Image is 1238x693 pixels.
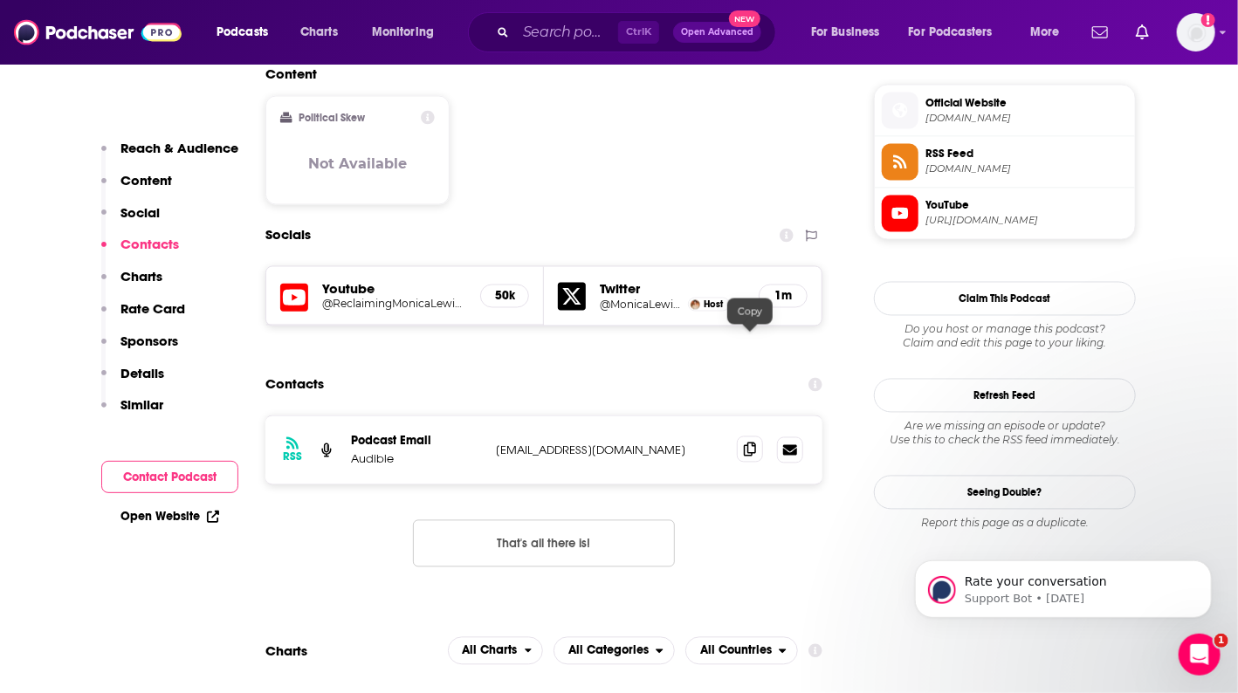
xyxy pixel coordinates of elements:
p: Sponsors [120,333,178,349]
span: New [729,10,760,27]
button: Show profile menu [1177,13,1215,51]
button: Rate Card [101,300,185,333]
button: Sponsors [101,333,178,365]
span: All Categories [568,645,649,657]
button: Details [101,365,164,397]
h2: Content [265,65,808,82]
a: @ReclaimingMonicaLewinsky [322,298,466,311]
a: Charts [289,18,348,46]
h2: Political Skew [299,112,366,124]
p: Social [120,204,160,221]
button: open menu [799,18,902,46]
button: open menu [554,637,675,665]
a: Show notifications dropdown [1085,17,1115,47]
button: Content [101,172,172,204]
span: wondery.com [925,112,1128,125]
button: open menu [685,637,798,665]
button: Similar [101,396,163,429]
button: Contact Podcast [101,461,238,493]
h2: Socials [265,219,311,252]
a: Official Website[DOMAIN_NAME] [882,93,1128,129]
svg: Add a profile image [1201,13,1215,27]
span: Charts [300,20,338,45]
h5: 1m [774,289,793,304]
button: open menu [360,18,457,46]
h3: Not Available [308,156,407,173]
a: @MonicaLewinsky [600,298,684,312]
img: Monica Lewinsky [691,300,700,310]
h2: Categories [554,637,675,665]
p: Contacts [120,236,179,252]
p: [EMAIL_ADDRESS][DOMAIN_NAME] [496,443,723,458]
span: https://www.youtube.com/@ReclaimingMonicaLewinsky [925,215,1128,228]
span: YouTube [925,198,1128,214]
a: RSS Feed[DOMAIN_NAME] [882,144,1128,181]
a: Seeing Double? [874,476,1136,510]
button: Open AdvancedNew [673,22,761,43]
h5: Youtube [322,281,466,298]
button: Contacts [101,236,179,268]
span: Monitoring [372,20,434,45]
a: YouTube[URL][DOMAIN_NAME] [882,196,1128,232]
img: User Profile [1177,13,1215,51]
div: Search podcasts, credits, & more... [485,12,793,52]
span: For Business [811,20,880,45]
div: Are we missing an episode or update? Use this to check the RSS feed immediately. [874,420,1136,448]
h2: Platforms [448,637,544,665]
span: RSS Feed [925,147,1128,162]
a: Open Website [120,509,219,524]
img: Podchaser - Follow, Share and Rate Podcasts [14,16,182,49]
input: Search podcasts, credits, & more... [516,18,618,46]
p: Details [120,365,164,381]
span: Do you host or manage this podcast? [874,323,1136,337]
span: 1 [1214,634,1228,648]
button: open menu [204,18,291,46]
span: Official Website [925,95,1128,111]
iframe: Intercom live chat [1179,634,1221,676]
span: Ctrl K [618,21,659,44]
h2: Countries [685,637,798,665]
span: rss.art19.com [925,163,1128,176]
span: Logged in as smeizlik [1177,13,1215,51]
span: Podcasts [217,20,268,45]
button: open menu [1018,18,1082,46]
span: All Charts [463,645,518,657]
span: For Podcasters [909,20,993,45]
p: Rate Card [120,300,185,317]
iframe: Intercom notifications message [889,524,1238,646]
button: Reach & Audience [101,140,238,172]
button: open menu [448,637,544,665]
p: Charts [120,268,162,285]
button: Refresh Feed [874,379,1136,413]
h3: RSS [283,450,302,464]
button: Social [101,204,160,237]
p: Podcast Email [351,434,482,449]
span: Host [704,299,723,311]
button: Charts [101,268,162,300]
span: All Countries [700,645,772,657]
button: open menu [898,18,1018,46]
div: Copy [727,298,773,325]
div: Report this page as a duplicate. [874,517,1136,531]
button: Nothing here. [413,520,675,567]
h2: Charts [265,643,307,660]
a: Show notifications dropdown [1129,17,1156,47]
h2: Contacts [265,368,324,401]
p: Reach & Audience [120,140,238,156]
p: Audible [351,452,482,467]
h5: Twitter [600,281,745,298]
div: Claim and edit this page to your liking. [874,323,1136,351]
p: Similar [120,396,163,413]
button: Claim This Podcast [874,282,1136,316]
span: Open Advanced [681,28,753,37]
span: More [1030,20,1060,45]
h5: 50k [495,289,514,304]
